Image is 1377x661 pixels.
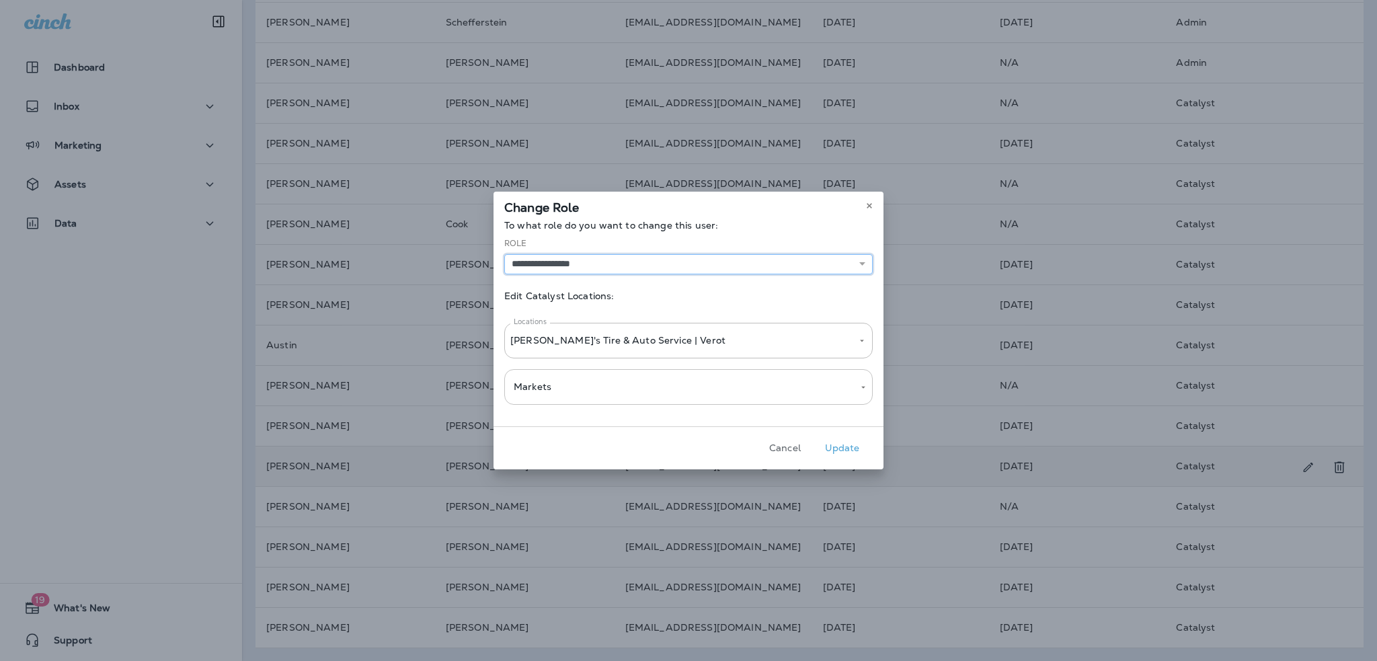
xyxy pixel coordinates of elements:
p: Edit Catalyst Locations: [504,290,873,301]
button: Update [817,438,867,459]
label: Role [504,238,527,249]
div: Change Role [494,192,883,220]
p: [PERSON_NAME]'s Tire & Auto Service | Verot [510,335,746,346]
button: Open [856,335,868,347]
label: Locations [514,317,547,327]
button: Cancel [760,438,810,459]
p: To what role do you want to change this user: [504,220,873,231]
